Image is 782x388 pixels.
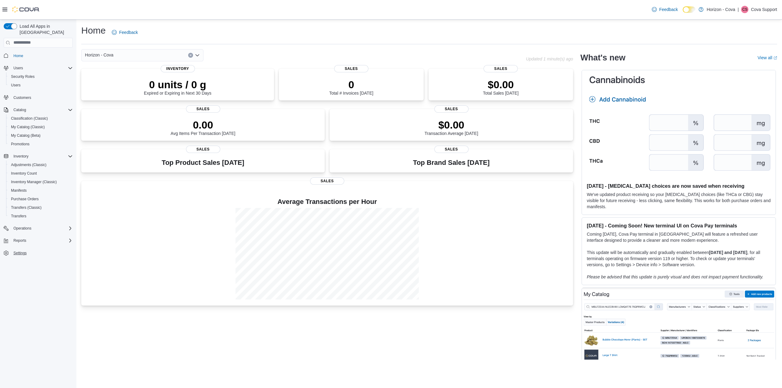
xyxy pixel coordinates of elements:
[11,52,73,60] span: Home
[483,78,518,91] p: $0.00
[11,106,28,114] button: Catalog
[4,49,73,274] nav: Complex example
[9,195,41,203] a: Purchase Orders
[11,225,34,232] button: Operations
[1,152,75,161] button: Inventory
[738,6,739,13] p: |
[741,6,748,13] div: Cova Support
[11,162,46,167] span: Adjustments (Classic)
[11,94,34,101] a: Customers
[11,116,48,121] span: Classification (Classic)
[9,123,47,131] a: My Catalog (Classic)
[6,72,75,81] button: Security Roles
[413,159,490,166] h3: Top Brand Sales [DATE]
[11,153,31,160] button: Inventory
[11,94,73,101] span: Customers
[6,81,75,89] button: Users
[6,140,75,148] button: Promotions
[6,186,75,195] button: Manifests
[13,53,23,58] span: Home
[13,154,28,159] span: Inventory
[9,178,73,186] span: Inventory Manager (Classic)
[6,114,75,123] button: Classification (Classic)
[11,179,57,184] span: Inventory Manager (Classic)
[9,115,50,122] a: Classification (Classic)
[310,177,344,185] span: Sales
[659,6,678,13] span: Feedback
[6,203,75,212] button: Transfers (Classic)
[11,125,45,129] span: My Catalog (Classic)
[109,26,140,38] a: Feedback
[11,52,26,60] a: Home
[144,78,211,91] p: 0 units / 0 g
[12,6,40,13] img: Cova
[13,95,31,100] span: Customers
[186,146,220,153] span: Sales
[171,119,236,136] div: Avg Items Per Transaction [DATE]
[434,105,469,113] span: Sales
[11,64,25,72] button: Users
[9,140,32,148] a: Promotions
[526,56,573,61] p: Updated 1 minute(s) ago
[11,249,29,257] a: Settings
[9,123,73,131] span: My Catalog (Classic)
[483,78,518,96] div: Total Sales [DATE]
[6,123,75,131] button: My Catalog (Classic)
[11,153,73,160] span: Inventory
[162,159,244,166] h3: Top Product Sales [DATE]
[9,73,73,80] span: Security Roles
[587,183,771,189] h3: [DATE] - [MEDICAL_DATA] choices are now saved when receiving
[11,197,39,201] span: Purchase Orders
[188,53,193,58] button: Clear input
[329,78,373,91] p: 0
[9,161,73,169] span: Adjustments (Classic)
[9,140,73,148] span: Promotions
[9,204,73,211] span: Transfers (Classic)
[11,188,27,193] span: Manifests
[6,161,75,169] button: Adjustments (Classic)
[9,73,37,80] a: Security Roles
[425,119,478,131] p: $0.00
[9,187,29,194] a: Manifests
[580,53,625,63] h2: What's new
[11,83,20,88] span: Users
[11,64,73,72] span: Users
[484,65,518,72] span: Sales
[742,6,747,13] span: CS
[86,198,568,205] h4: Average Transactions per Hour
[161,65,195,72] span: Inventory
[6,178,75,186] button: Inventory Manager (Classic)
[9,212,73,220] span: Transfers
[85,51,113,59] span: Horizon - Cova
[683,6,696,13] input: Dark Mode
[9,195,73,203] span: Purchase Orders
[195,53,200,58] button: Open list of options
[9,204,44,211] a: Transfers (Classic)
[334,65,368,72] span: Sales
[649,3,680,16] a: Feedback
[425,119,478,136] div: Transaction Average [DATE]
[13,107,26,112] span: Catalog
[11,237,29,244] button: Reports
[1,51,75,60] button: Home
[11,237,73,244] span: Reports
[587,223,771,229] h3: [DATE] - Coming Soon! New terminal UI on Cova Pay terminals
[186,105,220,113] span: Sales
[9,115,73,122] span: Classification (Classic)
[751,6,777,13] p: Cova Support
[587,231,771,243] p: Coming [DATE], Cova Pay terminal in [GEOGRAPHIC_DATA] will feature a refreshed user interface des...
[11,133,41,138] span: My Catalog (Beta)
[758,55,777,60] a: View allExternal link
[1,248,75,257] button: Settings
[6,212,75,220] button: Transfers
[13,238,26,243] span: Reports
[11,249,73,257] span: Settings
[709,250,747,255] strong: [DATE] and [DATE]
[13,66,23,71] span: Users
[1,106,75,114] button: Catalog
[707,6,735,13] p: Horizon - Cova
[9,161,49,169] a: Adjustments (Classic)
[329,78,373,96] div: Total # Invoices [DATE]
[9,212,29,220] a: Transfers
